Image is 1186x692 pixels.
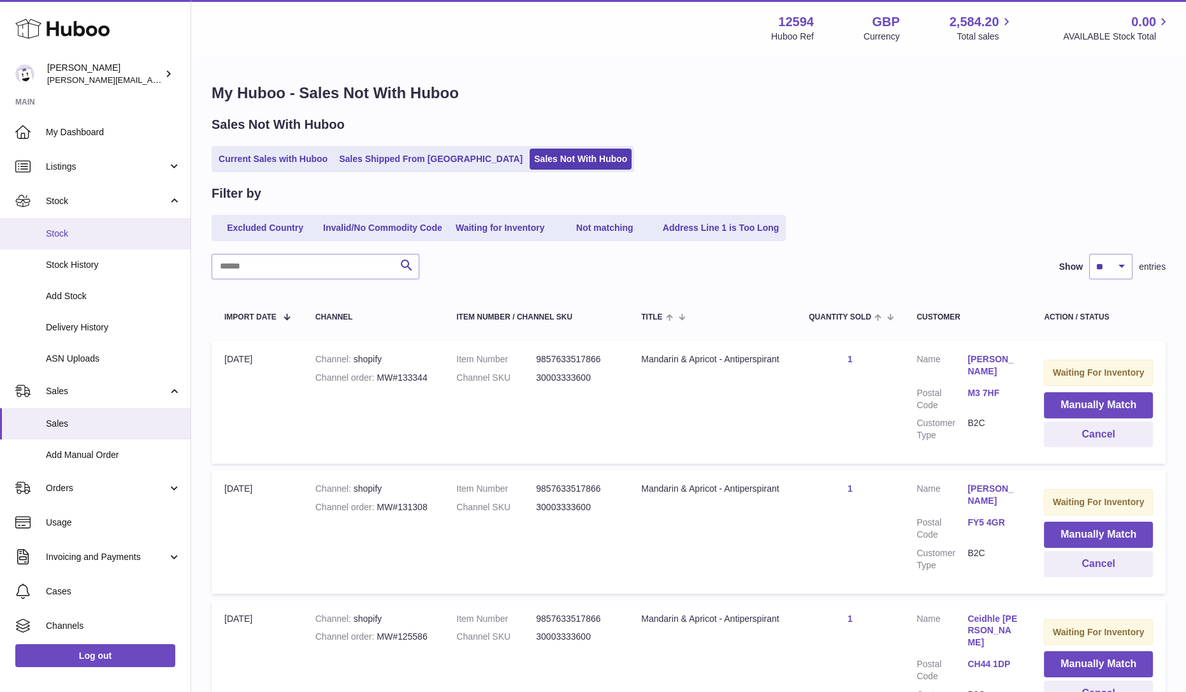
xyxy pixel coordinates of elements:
[315,372,377,383] strong: Channel order
[916,417,967,441] dt: Customer Type
[214,149,332,170] a: Current Sales with Huboo
[658,217,784,239] a: Address Line 1 is Too Long
[916,483,967,510] dt: Name
[967,353,1018,378] a: [PERSON_NAME]
[916,613,967,652] dt: Name
[47,75,256,85] span: [PERSON_NAME][EMAIL_ADDRESS][DOMAIN_NAME]
[1044,422,1153,448] button: Cancel
[319,217,447,239] a: Invalid/No Commodity Code
[536,353,616,365] dd: 9857633517866
[1044,392,1153,418] button: Manually Match
[449,217,551,239] a: Waiting for Inventory
[1044,651,1153,677] button: Manually Match
[46,551,168,563] span: Invoicing and Payments
[864,31,900,43] div: Currency
[536,483,616,495] dd: 9857633517866
[1053,497,1144,507] strong: Waiting For Inventory
[315,631,431,643] div: MW#125586
[848,354,853,364] a: 1
[872,13,899,31] strong: GBP
[212,341,303,464] td: [DATE]
[456,631,536,643] dt: Channel SKU
[967,658,1018,670] a: CH44 1DP
[554,217,656,239] a: Not matching
[950,13,1014,43] a: 2,584.20 Total sales
[1044,313,1153,321] div: Action / Status
[46,228,181,240] span: Stock
[536,372,616,384] dd: 30003333600
[46,321,181,334] span: Delivery History
[967,517,1018,529] a: FY5 4GR
[315,501,431,513] div: MW#131308
[967,483,1018,507] a: [PERSON_NAME]
[967,387,1018,399] a: M3 7HF
[641,313,662,321] span: Title
[212,116,345,133] h2: Sales Not With Huboo
[950,13,999,31] span: 2,584.20
[456,501,536,513] dt: Channel SKU
[212,83,1166,103] h1: My Huboo - Sales Not With Huboo
[46,449,181,461] span: Add Manual Order
[46,259,181,271] span: Stock History
[46,482,168,494] span: Orders
[315,613,431,625] div: shopify
[1053,627,1144,637] strong: Waiting For Inventory
[641,483,783,495] div: Mandarin & Apricot - Antiperspirant
[1044,551,1153,577] button: Cancel
[315,354,354,364] strong: Channel
[536,501,616,513] dd: 30003333600
[1059,261,1083,273] label: Show
[456,353,536,365] dt: Item Number
[46,418,181,430] span: Sales
[456,613,536,625] dt: Item Number
[916,313,1018,321] div: Customer
[1063,13,1171,43] a: 0.00 AVAILABLE Stock Total
[15,644,175,667] a: Log out
[15,64,34,84] img: owen@wearemakewaves.com
[916,387,967,411] dt: Postal Code
[809,313,871,321] span: Quantity Sold
[916,517,967,541] dt: Postal Code
[967,547,1018,571] dd: B2C
[536,631,616,643] dd: 30003333600
[46,585,181,598] span: Cases
[46,195,168,207] span: Stock
[212,185,261,202] h2: Filter by
[456,483,536,495] dt: Item Number
[315,372,431,384] div: MW#133344
[778,13,814,31] strong: 12594
[214,217,316,239] a: Excluded Country
[967,613,1018,649] a: Ceidhle [PERSON_NAME]
[46,161,168,173] span: Listings
[315,614,354,624] strong: Channel
[967,417,1018,441] dd: B2C
[848,483,853,494] a: 1
[536,613,616,625] dd: 9857633517866
[1131,13,1156,31] span: 0.00
[46,126,181,138] span: My Dashboard
[641,353,783,365] div: Mandarin & Apricot - Antiperspirant
[771,31,814,43] div: Huboo Ref
[46,620,181,632] span: Channels
[848,614,853,624] a: 1
[46,517,181,529] span: Usage
[46,353,181,365] span: ASN Uploads
[916,547,967,571] dt: Customer Type
[315,353,431,365] div: shopify
[1063,31,1171,43] span: AVAILABLE Stock Total
[47,62,162,86] div: [PERSON_NAME]
[315,483,431,495] div: shopify
[315,631,377,642] strong: Channel order
[641,613,783,625] div: Mandarin & Apricot - Antiperspirant
[224,313,277,321] span: Import date
[335,149,527,170] a: Sales Shipped From [GEOGRAPHIC_DATA]
[957,31,1013,43] span: Total sales
[46,385,168,397] span: Sales
[46,290,181,302] span: Add Stock
[530,149,632,170] a: Sales Not With Huboo
[315,483,354,494] strong: Channel
[916,353,967,381] dt: Name
[212,470,303,593] td: [DATE]
[1139,261,1166,273] span: entries
[1044,522,1153,548] button: Manually Match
